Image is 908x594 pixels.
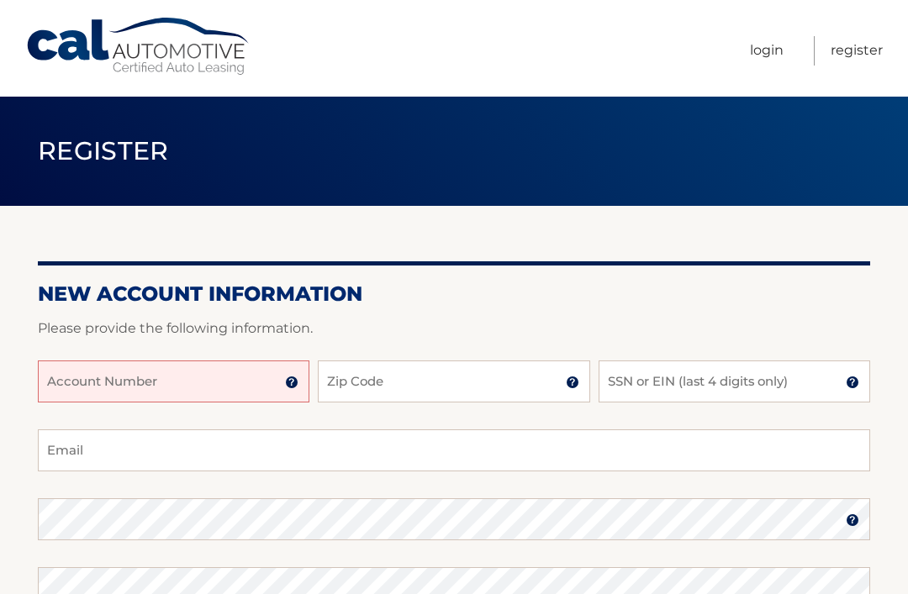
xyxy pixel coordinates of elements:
img: tooltip.svg [846,513,859,527]
img: tooltip.svg [285,376,298,389]
a: Login [750,36,784,66]
a: Register [831,36,883,66]
a: Cal Automotive [25,17,252,76]
p: Please provide the following information. [38,317,870,340]
h2: New Account Information [38,281,870,307]
img: tooltip.svg [566,376,579,389]
input: Account Number [38,360,309,402]
input: SSN or EIN (last 4 digits only) [599,360,870,402]
img: tooltip.svg [846,376,859,389]
span: Register [38,135,169,166]
input: Email [38,429,870,471]
input: Zip Code [318,360,589,402]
